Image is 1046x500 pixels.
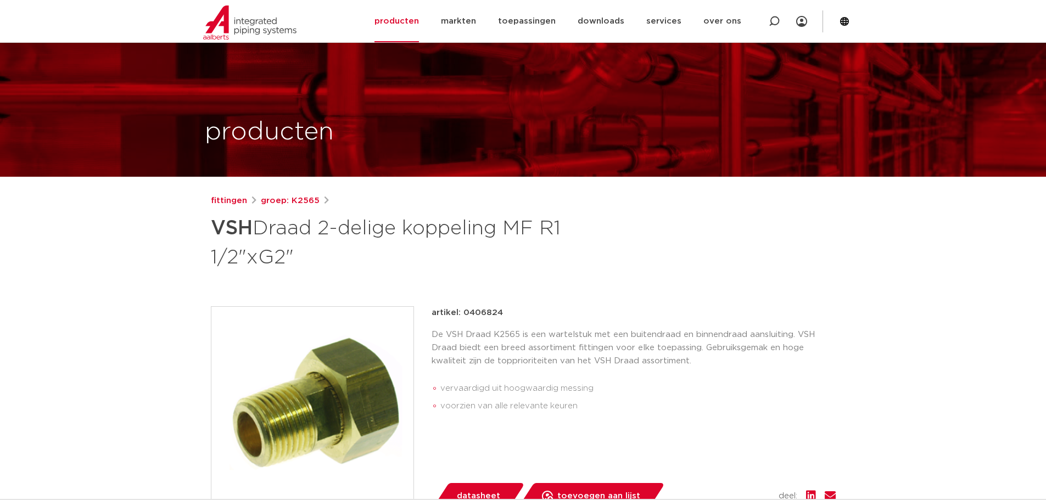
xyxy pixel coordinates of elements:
p: De VSH Draad K2565 is een wartelstuk met een buitendraad en binnendraad aansluiting. VSH Draad bi... [432,328,836,368]
h1: producten [205,115,334,150]
p: artikel: 0406824 [432,306,503,319]
li: vervaardigd uit hoogwaardig messing [440,380,836,397]
li: voorzien van alle relevante keuren [440,397,836,415]
h1: Draad 2-delige koppeling MF R1 1/2"xG2" [211,212,623,271]
a: fittingen [211,194,247,207]
strong: VSH [211,218,253,238]
a: groep: K2565 [261,194,320,207]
